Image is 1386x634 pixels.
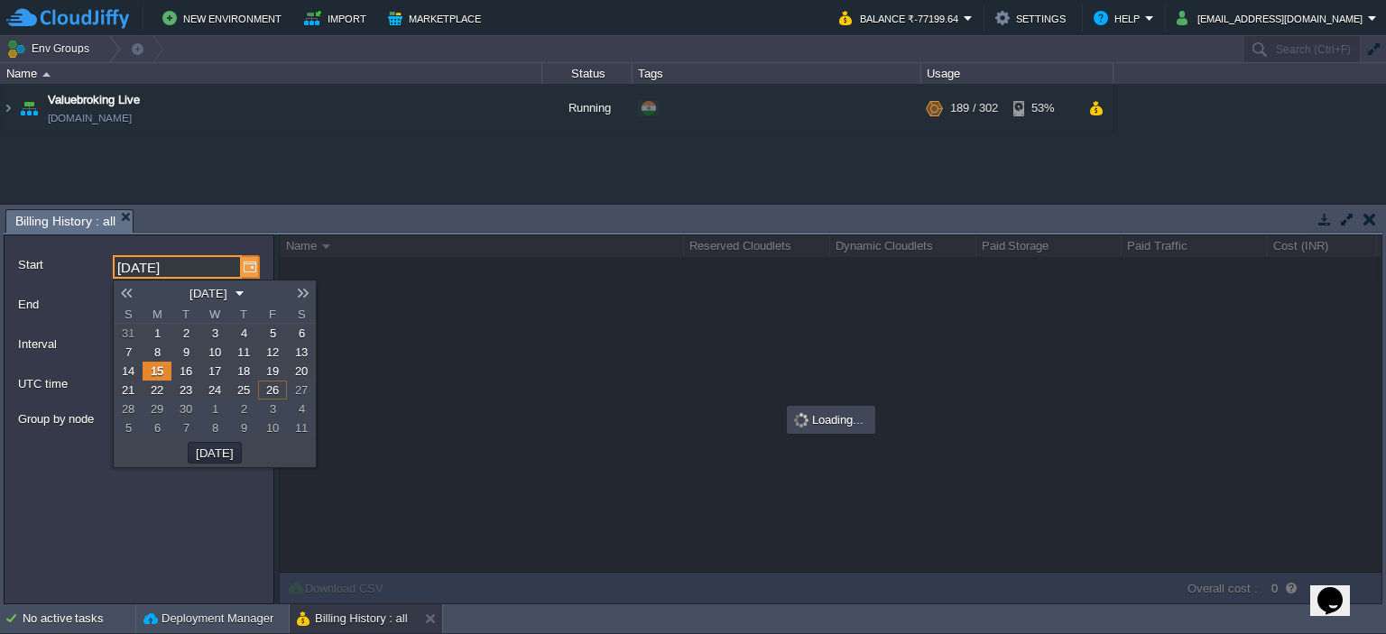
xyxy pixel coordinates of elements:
[208,383,221,397] span: 24
[180,383,192,397] span: 23
[295,421,308,435] span: 11
[287,343,316,362] a: 13
[295,364,308,378] span: 20
[287,362,316,381] a: 20
[2,63,541,84] div: Name
[237,364,250,378] span: 18
[171,324,200,343] a: 2
[839,7,964,29] button: Balance ₹-77199.64
[114,400,143,418] td: The date in this field must be equal to or before 26-09-2025
[171,400,200,418] td: The date in this field must be equal to or before 26-09-2025
[241,326,247,340] span: 4
[143,418,171,437] td: The date in this field must be equal to or before 26-09-2025
[200,400,229,418] a: 1
[16,84,42,133] img: AMDAwAAAACH5BAEAAAAALAAAAAABAAEAAAICRAEAOw==
[18,409,217,428] label: Group by node
[171,400,200,418] a: 30
[241,402,247,416] span: 2
[151,383,163,397] span: 22
[266,421,279,435] span: 10
[258,306,287,323] span: F
[114,400,143,418] a: 28
[114,362,143,381] a: 14
[162,7,287,29] button: New Environment
[1177,7,1368,29] button: [EMAIL_ADDRESS][DOMAIN_NAME]
[287,381,316,400] a: 27
[114,418,143,437] a: 5
[183,345,189,359] span: 9
[229,400,258,418] td: The date in this field must be equal to or before 26-09-2025
[18,295,111,314] label: End
[180,364,192,378] span: 16
[154,345,161,359] span: 8
[114,343,143,362] a: 7
[208,364,221,378] span: 17
[258,324,287,343] a: 5
[143,400,171,418] td: The date in this field must be equal to or before 26-09-2025
[212,402,218,416] span: 1
[258,343,287,362] a: 12
[6,36,96,61] button: Env Groups
[171,362,200,381] a: 16
[190,445,239,461] button: [DATE]
[258,381,287,400] a: 26
[388,7,486,29] button: Marketplace
[270,326,276,340] span: 5
[1310,562,1368,616] iframe: chat widget
[183,421,189,435] span: 7
[229,418,258,437] a: 9
[143,306,171,323] span: M
[171,381,200,400] a: 23
[212,421,218,435] span: 8
[15,210,115,233] span: Billing History : all
[200,362,229,381] a: 17
[229,400,258,418] a: 2
[287,400,316,418] td: The date in this field must be equal to or before 26-09-2025
[171,418,200,437] a: 7
[1,84,15,133] img: AMDAwAAAACH5BAEAAAAALAAAAAABAAEAAAICRAEAOw==
[122,326,134,340] span: 31
[42,72,51,77] img: AMDAwAAAACH5BAEAAAAALAAAAAABAAEAAAICRAEAOw==
[287,418,316,437] td: The date in this field must be equal to or before 26-09-2025
[633,63,920,84] div: Tags
[180,402,192,416] span: 30
[125,345,132,359] span: 7
[229,362,258,381] a: 18
[287,400,316,418] a: 4
[258,418,287,437] td: The date in this field must be equal to or before 26-09-2025
[200,418,229,437] a: 8
[143,362,171,381] a: 15
[143,381,171,400] a: 22
[183,326,189,340] span: 2
[18,335,111,354] label: Interval
[18,374,217,393] label: UTC time
[237,383,250,397] span: 25
[143,324,171,343] a: 1
[258,381,287,400] td: Today
[171,306,200,323] span: T
[266,345,279,359] span: 12
[950,84,998,133] div: 189 / 302
[200,381,229,400] a: 24
[200,324,229,343] a: 3
[229,324,258,343] a: 4
[229,306,258,323] span: T
[200,418,229,437] td: The date in this field must be equal to or before 26-09-2025
[143,400,171,418] a: 29
[1013,84,1072,133] div: 53%
[200,400,229,418] td: The date in this field must be equal to or before 26-09-2025
[258,418,287,437] a: 10
[200,306,229,323] span: W
[114,381,143,400] a: 21
[237,345,250,359] span: 11
[154,421,161,435] span: 6
[48,109,132,127] a: [DOMAIN_NAME]
[789,408,873,432] div: Loading...
[287,418,316,437] a: 11
[154,326,161,340] span: 1
[229,381,258,400] a: 25
[125,421,132,435] span: 5
[299,402,305,416] span: 4
[287,381,316,400] td: The date in this field must be equal to or before 26-09-2025
[266,364,279,378] span: 19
